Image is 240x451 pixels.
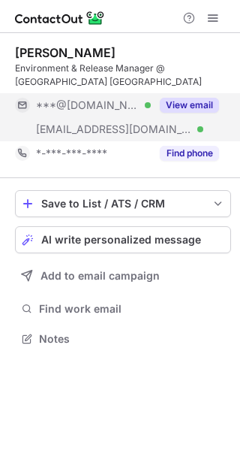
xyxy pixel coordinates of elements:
button: Notes [15,328,231,350]
span: Find work email [39,302,225,316]
button: AI write personalized message [15,226,231,253]
img: ContactOut v5.3.10 [15,9,105,27]
button: Find work email [15,298,231,319]
div: [PERSON_NAME] [15,45,115,60]
span: Notes [39,332,225,346]
span: ***@[DOMAIN_NAME] [36,98,139,112]
button: Add to email campaign [15,262,231,289]
button: Reveal Button [160,98,219,113]
span: [EMAIL_ADDRESS][DOMAIN_NAME] [36,123,192,136]
button: Reveal Button [160,146,219,161]
button: save-profile-one-click [15,190,231,217]
div: Environment & Release Manager @ [GEOGRAPHIC_DATA] [GEOGRAPHIC_DATA] [15,62,231,89]
span: AI write personalized message [41,234,201,246]
div: Save to List / ATS / CRM [41,198,205,210]
span: Add to email campaign [40,270,160,282]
